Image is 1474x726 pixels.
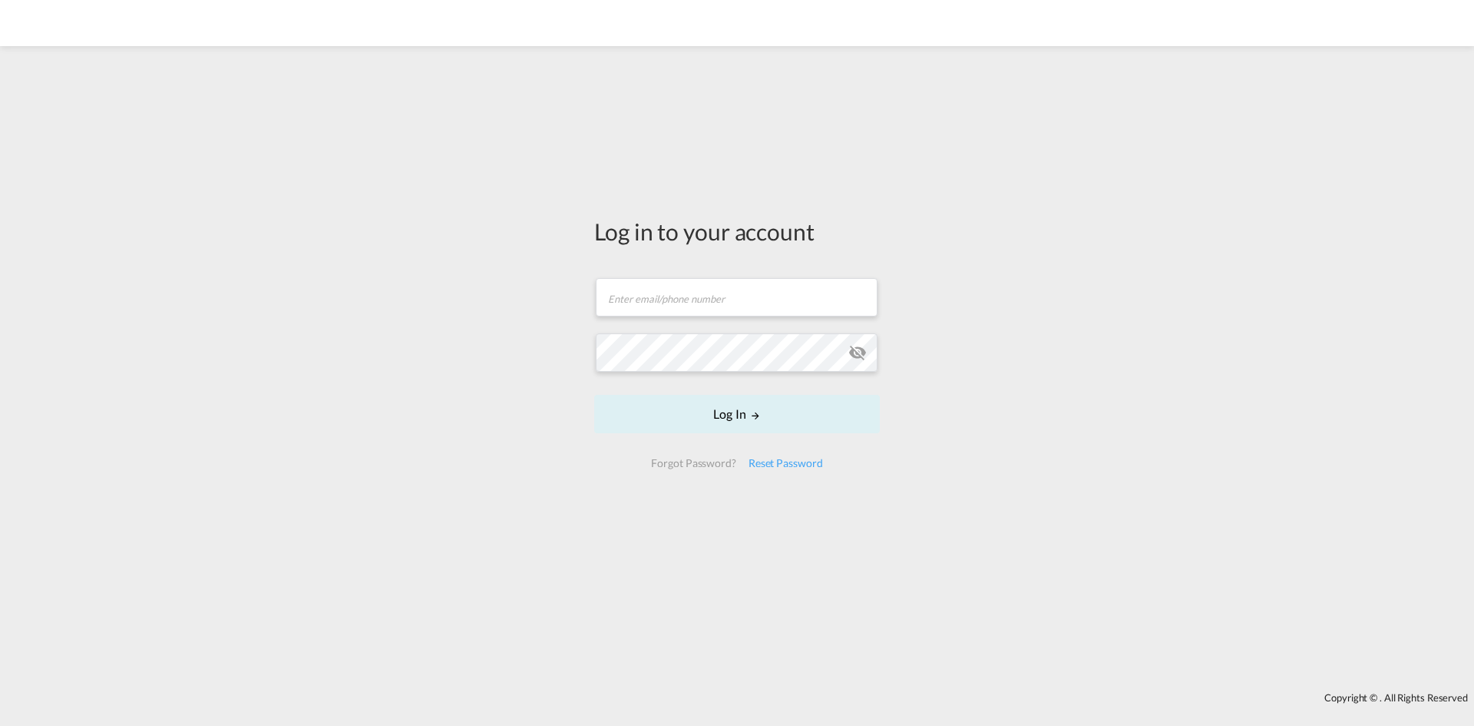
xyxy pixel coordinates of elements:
[594,215,880,247] div: Log in to your account
[596,278,877,317] input: Enter email/phone number
[645,449,742,477] div: Forgot Password?
[742,449,829,477] div: Reset Password
[594,395,880,433] button: LOGIN
[848,343,867,362] md-icon: icon-eye-off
